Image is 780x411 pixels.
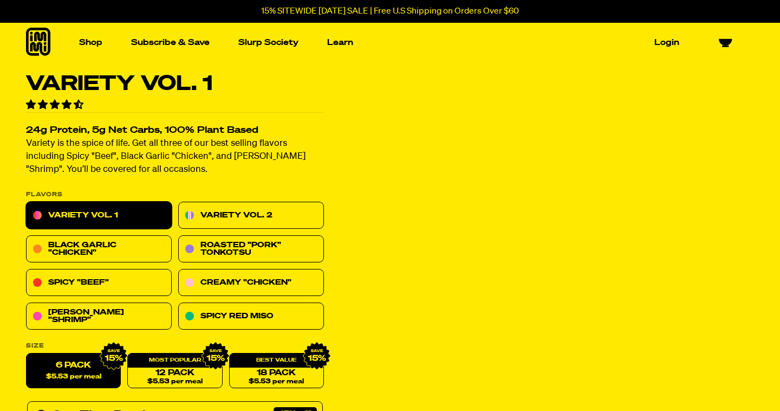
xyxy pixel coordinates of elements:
a: Spicy "Beef" [26,269,172,297]
span: $5.53 per meal [147,378,203,386]
a: Variety Vol. 2 [178,202,324,229]
p: 15% SITEWIDE [DATE] SALE | Free U.S Shipping on Orders Over $60 [261,7,519,16]
a: Shop [75,34,107,51]
span: $5.53 per meal [249,378,304,386]
label: Size [26,343,324,349]
a: Black Garlic "Chicken" [26,236,172,263]
a: Spicy Red Miso [178,303,324,330]
a: 12 Pack$5.53 per meal [127,354,222,389]
img: IMG_9632.png [201,342,229,370]
a: Creamy "Chicken" [178,269,324,297]
a: Learn [323,34,357,51]
h1: Variety Vol. 1 [26,74,324,94]
span: $5.53 per meal [46,374,101,381]
a: Login [650,34,684,51]
h2: 24g Protein, 5g Net Carbs, 100% Plant Based [26,126,324,136]
span: 4.55 stars [26,100,86,110]
label: 6 Pack [26,354,121,389]
img: IMG_9632.png [100,342,128,370]
p: Flavors [26,192,324,198]
a: 18 Pack$5.53 per meal [229,354,324,389]
a: Roasted "Pork" Tonkotsu [178,236,324,263]
a: Slurp Society [234,34,303,51]
a: Variety Vol. 1 [26,202,172,229]
a: Subscribe & Save [127,34,214,51]
p: Variety is the spice of life. Get all three of our best selling flavors including Spicy "Beef", B... [26,138,324,177]
a: [PERSON_NAME] "Shrimp" [26,303,172,330]
nav: Main navigation [75,23,684,62]
img: IMG_9632.png [303,342,331,370]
